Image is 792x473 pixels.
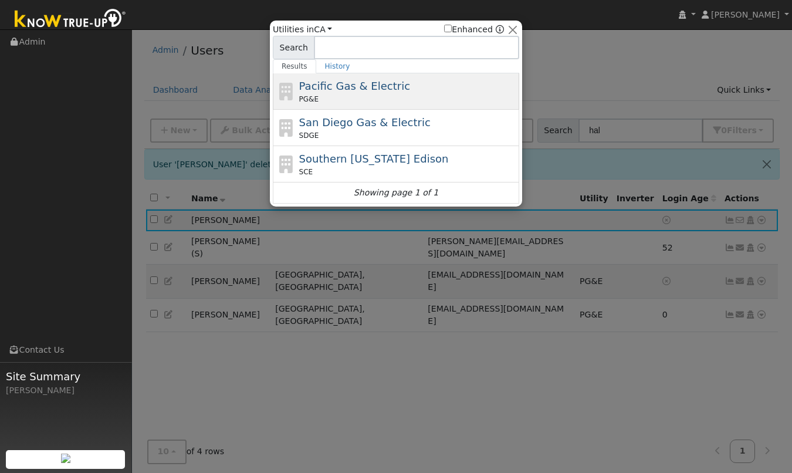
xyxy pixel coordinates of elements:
label: Enhanced [444,23,493,36]
img: retrieve [61,454,70,463]
span: SCE [299,167,313,177]
img: Know True-Up [9,6,132,33]
span: Southern [US_STATE] Edison [299,153,449,165]
i: Showing page 1 of 1 [354,187,438,199]
span: Site Summary [6,369,126,384]
span: SDGE [299,130,319,141]
a: Results [273,59,316,73]
span: [PERSON_NAME] [711,10,780,19]
div: [PERSON_NAME] [6,384,126,397]
span: Pacific Gas & Electric [299,80,410,92]
a: CA [314,25,332,34]
span: San Diego Gas & Electric [299,116,431,129]
a: Enhanced Providers [496,25,504,34]
span: Show enhanced providers [444,23,504,36]
input: Enhanced [444,25,452,32]
span: PG&E [299,94,319,104]
span: Utilities in [273,23,332,36]
a: History [316,59,359,73]
span: Search [273,36,314,59]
